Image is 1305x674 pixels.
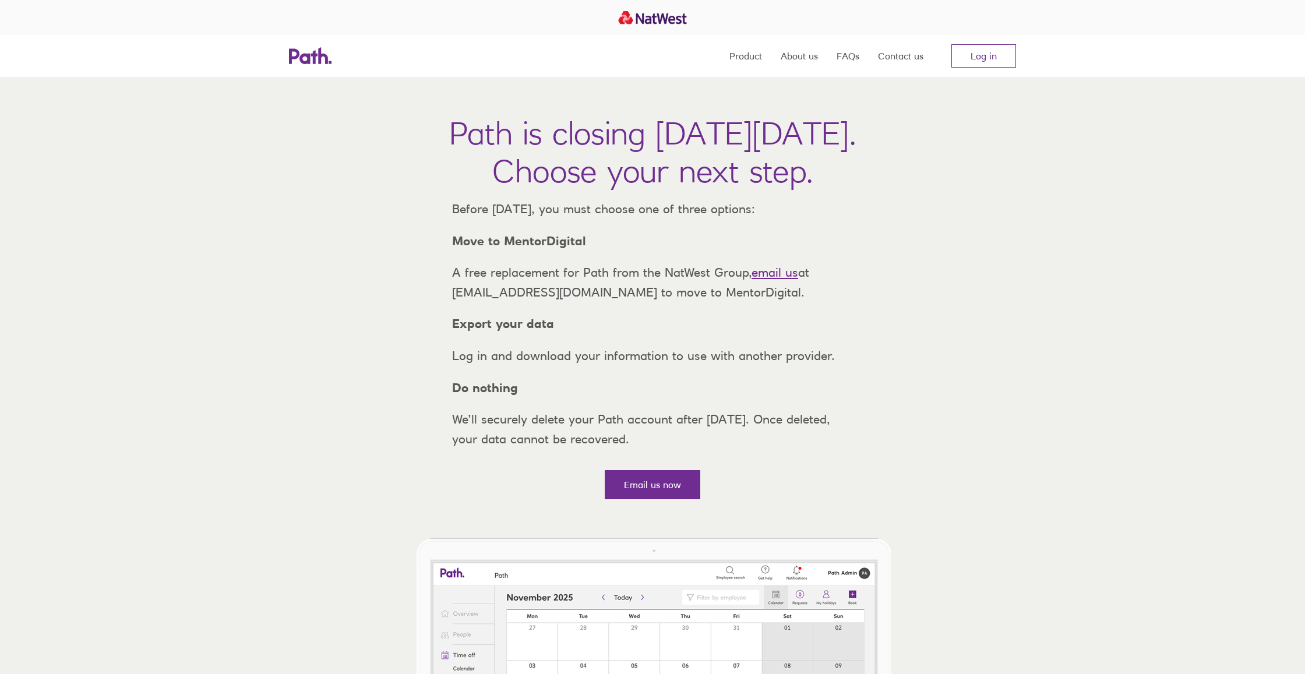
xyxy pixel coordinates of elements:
a: FAQs [837,35,859,77]
a: Contact us [878,35,923,77]
a: Product [729,35,762,77]
p: Before [DATE], you must choose one of three options: [443,199,862,219]
strong: Move to MentorDigital [452,234,586,248]
strong: Export your data [452,316,554,331]
strong: Do nothing [452,380,518,395]
p: Log in and download your information to use with another provider. [443,346,862,366]
a: Email us now [605,470,700,499]
p: A free replacement for Path from the NatWest Group, at [EMAIL_ADDRESS][DOMAIN_NAME] to move to Me... [443,263,862,302]
a: email us [752,265,798,280]
a: Log in [951,44,1016,68]
h1: Path is closing [DATE][DATE]. Choose your next step. [449,114,856,190]
p: We’ll securely delete your Path account after [DATE]. Once deleted, your data cannot be recovered. [443,410,862,449]
a: About us [781,35,818,77]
